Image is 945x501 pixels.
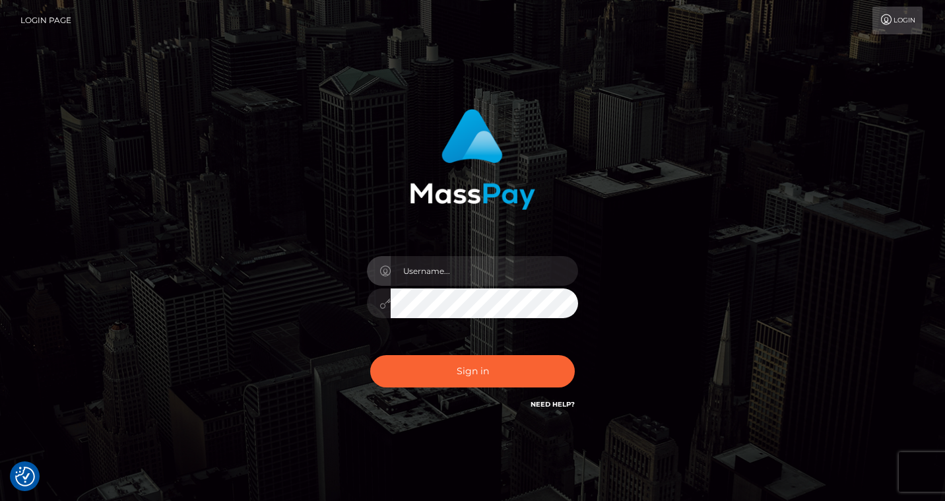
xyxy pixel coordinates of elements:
img: MassPay Login [410,109,535,210]
img: Revisit consent button [15,467,35,486]
input: Username... [391,256,578,286]
a: Login [872,7,923,34]
a: Login Page [20,7,71,34]
button: Sign in [370,355,575,387]
button: Consent Preferences [15,467,35,486]
a: Need Help? [531,400,575,409]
